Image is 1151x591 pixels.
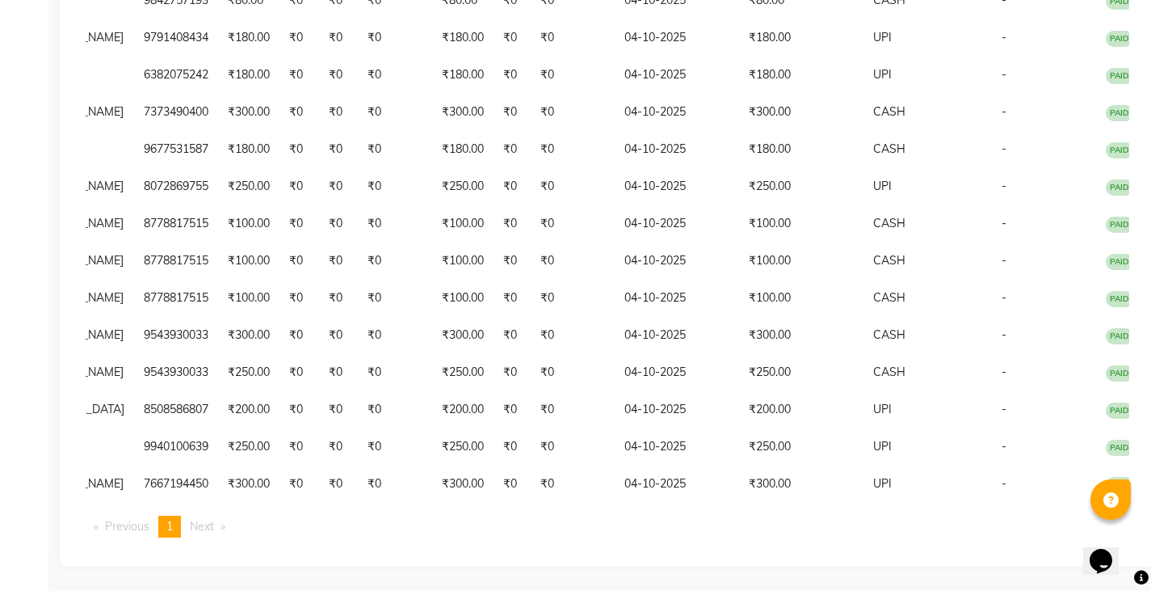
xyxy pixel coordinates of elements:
[279,131,319,168] td: ₹0
[358,317,432,354] td: ₹0
[494,243,531,280] td: ₹0
[432,205,494,243] td: ₹100.00
[279,466,319,503] td: ₹0
[218,243,279,280] td: ₹100.00
[1002,290,1006,305] span: -
[1002,67,1006,82] span: -
[1106,217,1133,233] span: PAID
[494,391,531,428] td: ₹0
[1002,402,1006,416] span: -
[279,428,319,466] td: ₹0
[319,243,358,280] td: ₹0
[531,354,615,391] td: ₹0
[358,428,432,466] td: ₹0
[319,57,358,94] td: ₹0
[279,57,319,94] td: ₹0
[319,354,358,391] td: ₹0
[319,168,358,205] td: ₹0
[873,30,892,44] span: UPI
[1002,216,1006,230] span: -
[218,391,279,428] td: ₹200.00
[531,317,615,354] td: ₹0
[432,428,494,466] td: ₹250.00
[615,205,739,243] td: 04-10-2025
[1002,179,1006,193] span: -
[739,205,863,243] td: ₹100.00
[218,131,279,168] td: ₹180.00
[615,466,739,503] td: 04-10-2025
[531,94,615,131] td: ₹0
[1002,141,1006,156] span: -
[1106,105,1133,121] span: PAID
[494,466,531,503] td: ₹0
[615,354,739,391] td: 04-10-2025
[1106,291,1133,307] span: PAID
[134,391,218,428] td: 8508586807
[432,280,494,317] td: ₹100.00
[1002,104,1006,119] span: -
[494,317,531,354] td: ₹0
[279,168,319,205] td: ₹0
[319,205,358,243] td: ₹0
[319,94,358,131] td: ₹0
[432,57,494,94] td: ₹180.00
[218,354,279,391] td: ₹250.00
[218,317,279,354] td: ₹300.00
[1106,477,1133,493] span: PAID
[432,19,494,57] td: ₹180.00
[134,317,218,354] td: 9543930033
[615,243,739,280] td: 04-10-2025
[218,205,279,243] td: ₹100.00
[873,327,905,342] span: CASH
[531,131,615,168] td: ₹0
[873,216,905,230] span: CASH
[531,280,615,317] td: ₹0
[494,131,531,168] td: ₹0
[358,168,432,205] td: ₹0
[432,317,494,354] td: ₹300.00
[873,476,892,491] span: UPI
[319,280,358,317] td: ₹0
[134,466,218,503] td: 7667194450
[279,243,319,280] td: ₹0
[134,280,218,317] td: 8778817515
[358,280,432,317] td: ₹0
[494,354,531,391] td: ₹0
[739,391,863,428] td: ₹200.00
[279,391,319,428] td: ₹0
[739,57,863,94] td: ₹180.00
[739,94,863,131] td: ₹300.00
[873,104,905,119] span: CASH
[432,94,494,131] td: ₹300.00
[432,354,494,391] td: ₹250.00
[432,243,494,280] td: ₹100.00
[86,516,1129,538] nav: Pagination
[358,354,432,391] td: ₹0
[531,57,615,94] td: ₹0
[319,466,358,503] td: ₹0
[873,365,905,379] span: CASH
[279,94,319,131] td: ₹0
[739,317,863,354] td: ₹300.00
[739,131,863,168] td: ₹180.00
[1083,526,1135,575] iframe: chat widget
[134,168,218,205] td: 8072869755
[279,205,319,243] td: ₹0
[494,428,531,466] td: ₹0
[432,466,494,503] td: ₹300.00
[615,131,739,168] td: 04-10-2025
[358,131,432,168] td: ₹0
[319,317,358,354] td: ₹0
[739,466,863,503] td: ₹300.00
[1002,365,1006,379] span: -
[218,57,279,94] td: ₹180.00
[134,131,218,168] td: 9677531587
[358,19,432,57] td: ₹0
[166,519,173,534] span: 1
[1106,403,1133,419] span: PAID
[615,19,739,57] td: 04-10-2025
[873,402,892,416] span: UPI
[1106,142,1133,158] span: PAID
[739,428,863,466] td: ₹250.00
[531,466,615,503] td: ₹0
